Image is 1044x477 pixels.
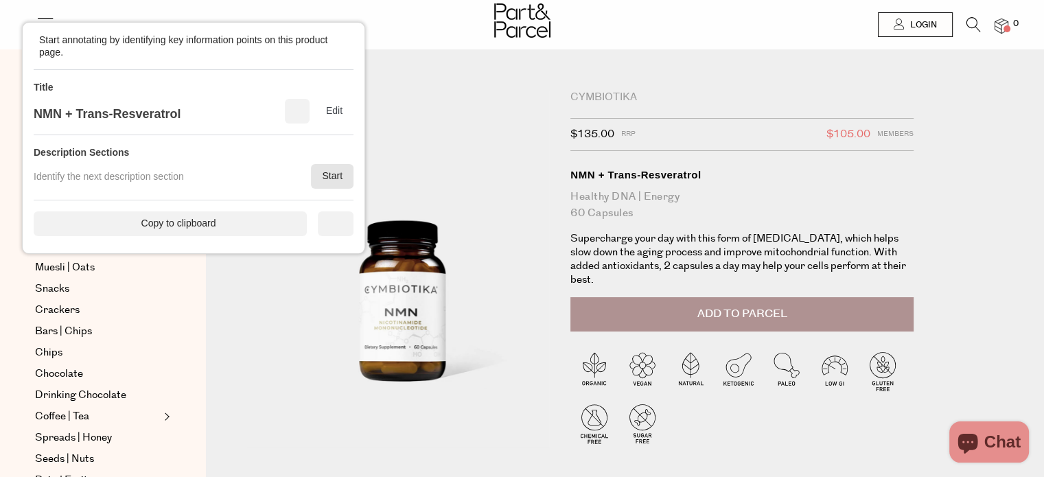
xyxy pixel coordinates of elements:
[35,430,112,446] span: Spreads | Honey
[763,347,811,395] img: P_P-ICONS-Live_Bec_V11_Paleo.svg
[35,408,160,425] a: Coffee | Tea
[570,126,614,143] span: $135.00
[34,170,184,183] div: Identify the next description section
[570,189,914,222] div: Healthy DNA | Energy 60 Capsules
[161,408,170,425] button: Expand/Collapse Coffee | Tea
[570,91,914,104] div: Cymbiotika
[35,345,160,361] a: Chips
[35,366,83,382] span: Chocolate
[35,281,69,297] span: Snacks
[907,19,937,31] span: Login
[285,99,310,124] div: Delete
[1010,18,1022,30] span: 0
[34,106,181,121] div: NMN + Trans-Resveratrol
[570,347,618,395] img: P_P-ICONS-Live_Bec_V11_Organic.svg
[35,259,95,276] span: Muesli | Oats
[570,168,914,182] div: NMN + Trans-Resveratrol
[34,81,54,93] div: Title
[570,232,914,287] p: Supercharge your day with this form of [MEDICAL_DATA], which helps slow down the aging process an...
[697,306,787,322] span: Add to Parcel
[247,91,550,447] img: NMN + Trans-Resveratrol
[621,126,636,143] span: RRP
[859,347,907,395] img: P_P-ICONS-Live_Bec_V11_Gluten_Free.svg
[618,399,666,447] img: P_P-ICONS-Live_Bec_V11_Sugar_Free.svg
[34,146,129,159] div: Description Sections
[35,451,160,467] a: Seeds | Nuts
[995,19,1008,33] a: 0
[570,399,618,447] img: P_P-ICONS-Live_Bec_V11_Chemical_Free.svg
[311,164,353,189] div: Start
[945,421,1033,466] inbox-online-store-chat: Shopify online store chat
[35,323,92,340] span: Bars | Chips
[877,126,914,143] span: Members
[494,3,550,38] img: Part&Parcel
[826,126,870,143] span: $105.00
[666,347,715,395] img: P_P-ICONS-Live_Bec_V11_Natural.svg
[35,451,94,467] span: Seeds | Nuts
[34,211,307,236] div: Copy to clipboard
[35,323,160,340] a: Bars | Chips
[35,430,160,446] a: Spreads | Honey
[35,345,62,361] span: Chips
[35,259,160,276] a: Muesli | Oats
[570,297,914,331] button: Add to Parcel
[35,387,126,404] span: Drinking Chocolate
[811,347,859,395] img: P_P-ICONS-Live_Bec_V11_Low_Gi.svg
[35,366,160,382] a: Chocolate
[715,347,763,395] img: P_P-ICONS-Live_Bec_V11_Ketogenic.svg
[35,387,160,404] a: Drinking Chocolate
[35,408,89,425] span: Coffee | Tea
[878,12,953,37] a: Login
[39,34,334,58] div: Start annotating by identifying key information points on this product page.
[315,99,353,124] div: Edit
[35,302,80,318] span: Crackers
[618,347,666,395] img: P_P-ICONS-Live_Bec_V11_Vegan.svg
[35,281,160,297] a: Snacks
[35,302,160,318] a: Crackers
